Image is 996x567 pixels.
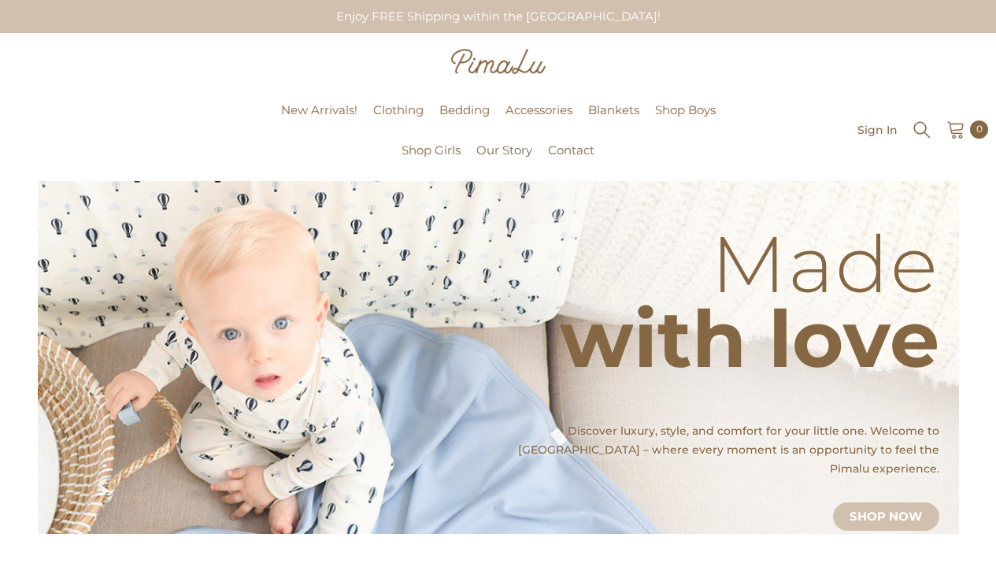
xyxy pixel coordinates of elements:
a: Contact [540,141,602,181]
p: Discover luxury, style, and comfort for your little one. Welcome to [GEOGRAPHIC_DATA] – where eve... [494,421,939,478]
span: Bedding [439,102,490,117]
span: Contact [548,143,594,157]
a: Accessories [498,101,580,141]
span: Shop Boys [655,102,716,117]
a: Blankets [580,101,647,141]
span: New Arrivals! [281,102,357,117]
span: Accessories [505,102,572,117]
p: with love [560,335,939,343]
a: Shop Boys [647,101,724,141]
span: Clothing [373,102,424,117]
a: Shop Girls [394,141,468,181]
span: Our Story [476,143,532,157]
a: Bedding [431,101,498,141]
a: Sign In [857,124,898,135]
span: 0 [976,120,983,138]
a: New Arrivals! [273,101,365,141]
img: Pimalu [451,49,546,74]
a: Clothing [365,101,431,141]
span: Blankets [588,102,639,117]
p: Made [560,260,939,268]
a: Shop Now [833,502,939,531]
a: Our Story [468,141,540,181]
summary: Search [912,118,932,140]
span: Shop Girls [402,143,461,157]
a: Pimalu [8,124,57,136]
div: Enjoy FREE Shipping within the [GEOGRAPHIC_DATA]! [268,2,728,31]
